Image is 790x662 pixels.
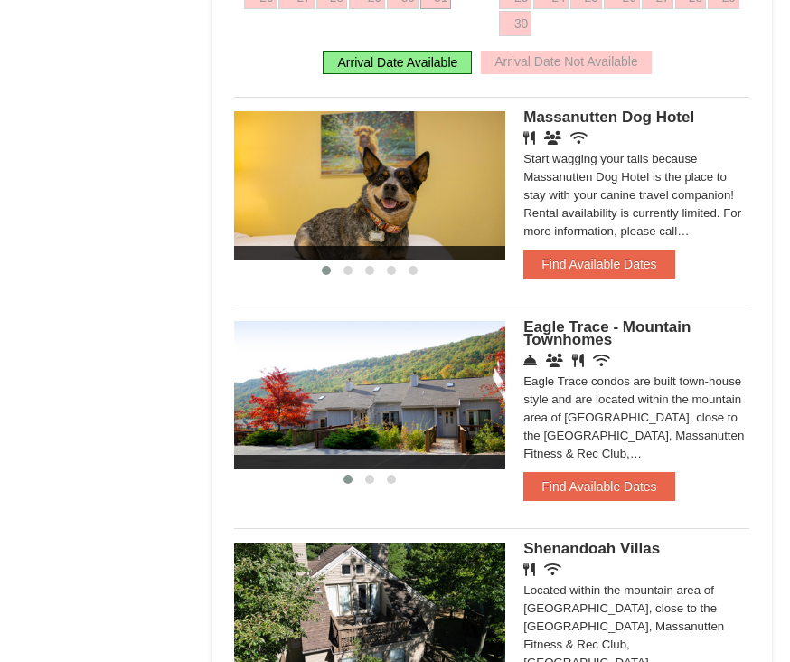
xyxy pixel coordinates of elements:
[593,355,610,368] i: Wireless Internet (free)
[523,541,660,558] span: Shenandoah Villas
[323,52,472,75] div: Arrival Date Available
[523,132,535,146] i: Restaurant
[544,132,561,146] i: Banquet Facilities
[523,251,674,279] button: Find Available Dates
[544,563,561,577] i: Wireless Internet (free)
[570,132,588,146] i: Wireless Internet (free)
[523,319,691,349] span: Eagle Trace - Mountain Townhomes
[523,151,749,241] div: Start wagging your tails because Massanutten Dog Hotel is the place to stay with your canine trav...
[546,355,563,368] i: Conference Facilities
[523,355,537,368] i: Concierge Desk
[499,12,531,37] a: 30
[523,374,749,464] div: Eagle Trace condos are built town-house style and are located within the mountain area of [GEOGRA...
[481,52,651,75] div: Arrival Date Not Available
[523,473,674,502] button: Find Available Dates
[572,355,584,368] i: Restaurant
[523,563,535,577] i: Restaurant
[523,109,694,127] span: Massanutten Dog Hotel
